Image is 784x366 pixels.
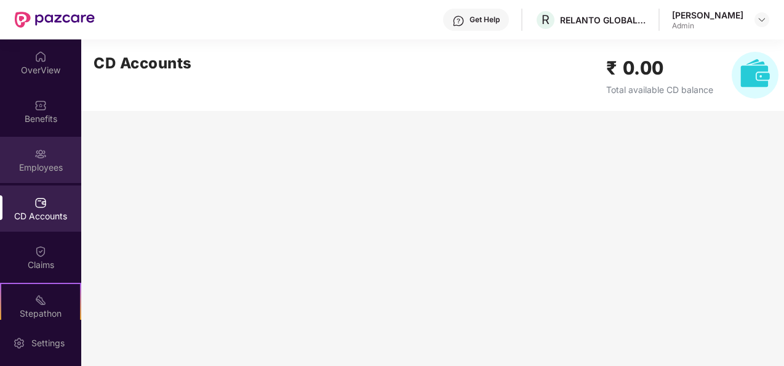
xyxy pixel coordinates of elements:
span: Total available CD balance [606,84,713,95]
div: RELANTO GLOBAL PRIVATE LIMITED [560,14,646,26]
img: svg+xml;base64,PHN2ZyBpZD0iQ0RfQWNjb3VudHMiIGRhdGEtbmFtZT0iQ0QgQWNjb3VudHMiIHhtbG5zPSJodHRwOi8vd3... [34,197,47,209]
div: [PERSON_NAME] [672,9,743,21]
img: svg+xml;base64,PHN2ZyBpZD0iSG9tZSIgeG1sbnM9Imh0dHA6Ly93d3cudzMub3JnLzIwMDAvc3ZnIiB3aWR0aD0iMjAiIG... [34,51,47,63]
img: svg+xml;base64,PHN2ZyB4bWxucz0iaHR0cDovL3d3dy53My5vcmcvMjAwMC9zdmciIHhtbG5zOnhsaW5rPSJodHRwOi8vd3... [732,52,778,99]
div: Settings [28,337,68,349]
img: svg+xml;base64,PHN2ZyBpZD0iRHJvcGRvd24tMzJ4MzIiIHhtbG5zPSJodHRwOi8vd3d3LnczLm9yZy8yMDAwL3N2ZyIgd2... [757,15,767,25]
img: svg+xml;base64,PHN2ZyBpZD0iU2V0dGluZy0yMHgyMCIgeG1sbnM9Imh0dHA6Ly93d3cudzMub3JnLzIwMDAvc3ZnIiB3aW... [13,337,25,349]
img: svg+xml;base64,PHN2ZyBpZD0iRW1wbG95ZWVzIiB4bWxucz0iaHR0cDovL3d3dy53My5vcmcvMjAwMC9zdmciIHdpZHRoPS... [34,148,47,160]
span: R [542,12,550,27]
div: Get Help [470,15,500,25]
div: Admin [672,21,743,31]
img: svg+xml;base64,PHN2ZyB4bWxucz0iaHR0cDovL3d3dy53My5vcmcvMjAwMC9zdmciIHdpZHRoPSIyMSIgaGVpZ2h0PSIyMC... [34,294,47,306]
div: Stepathon [1,307,80,320]
img: New Pazcare Logo [15,12,95,28]
h2: ₹ 0.00 [606,54,713,83]
img: svg+xml;base64,PHN2ZyBpZD0iQmVuZWZpdHMiIHhtbG5zPSJodHRwOi8vd3d3LnczLm9yZy8yMDAwL3N2ZyIgd2lkdGg9Ij... [34,99,47,112]
img: svg+xml;base64,PHN2ZyBpZD0iSGVscC0zMngzMiIgeG1sbnM9Imh0dHA6Ly93d3cudzMub3JnLzIwMDAvc3ZnIiB3aWR0aD... [452,15,465,27]
h2: CD Accounts [94,52,192,75]
img: svg+xml;base64,PHN2ZyBpZD0iQ2xhaW0iIHhtbG5zPSJodHRwOi8vd3d3LnczLm9yZy8yMDAwL3N2ZyIgd2lkdGg9IjIwIi... [34,245,47,258]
